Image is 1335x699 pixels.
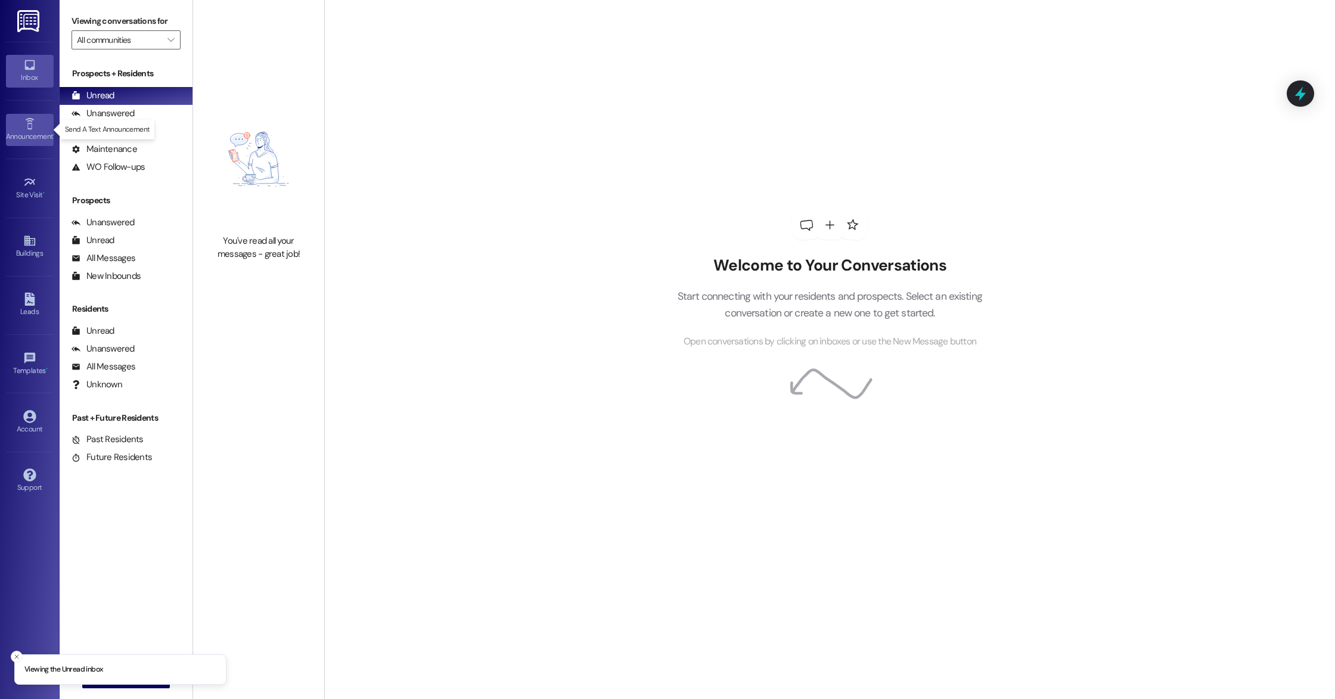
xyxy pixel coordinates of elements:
[60,412,193,424] div: Past + Future Residents
[72,216,135,229] div: Unanswered
[72,343,135,355] div: Unanswered
[72,252,135,265] div: All Messages
[65,125,150,135] p: Send A Text Announcement
[6,55,54,87] a: Inbox
[6,465,54,497] a: Support
[659,256,1000,275] h2: Welcome to Your Conversations
[684,334,976,349] span: Open conversations by clicking on inboxes or use the New Message button
[72,89,114,102] div: Unread
[206,235,311,260] div: You've read all your messages - great job!
[72,378,122,391] div: Unknown
[72,234,114,247] div: Unread
[72,107,135,120] div: Unanswered
[72,361,135,373] div: All Messages
[659,288,1000,322] p: Start connecting with your residents and prospects. Select an existing conversation or create a n...
[77,30,162,49] input: All communities
[167,35,174,45] i: 
[60,303,193,315] div: Residents
[72,433,144,446] div: Past Residents
[6,348,54,380] a: Templates •
[72,325,114,337] div: Unread
[17,10,42,32] img: ResiDesk Logo
[24,664,103,675] p: Viewing the Unread inbox
[72,143,137,156] div: Maintenance
[43,189,45,197] span: •
[6,406,54,439] a: Account
[60,67,193,80] div: Prospects + Residents
[72,451,152,464] div: Future Residents
[6,172,54,204] a: Site Visit •
[72,161,145,173] div: WO Follow-ups
[72,12,181,30] label: Viewing conversations for
[60,194,193,207] div: Prospects
[206,89,311,229] img: empty-state
[72,270,141,282] div: New Inbounds
[46,365,48,373] span: •
[6,231,54,263] a: Buildings
[53,131,55,139] span: •
[6,289,54,321] a: Leads
[11,651,23,663] button: Close toast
